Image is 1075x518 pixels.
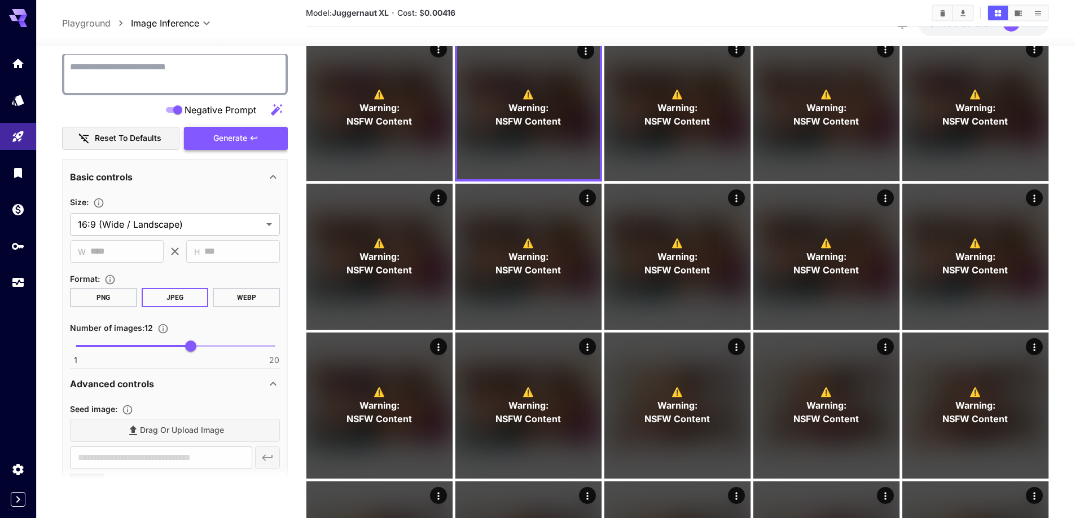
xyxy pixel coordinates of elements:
span: NSFW Content [495,412,561,426]
span: Warning: [508,399,549,412]
div: Actions [430,189,447,206]
button: Clear All [933,6,953,20]
span: $0.05 [929,19,954,28]
span: Warning: [806,399,846,412]
button: Upload a reference image to guide the result. This is needed for Image-to-Image or Inpainting. Su... [117,404,138,415]
span: W [78,245,86,258]
button: Specify how many images to generate in a single request. Each image generation will be charged se... [153,323,173,334]
span: Model: [306,8,389,17]
span: NSFW Content [644,412,710,426]
button: Download All [953,6,973,20]
span: NSFW Content [943,114,1008,128]
button: PNG [70,288,137,307]
div: Actions [430,41,447,57]
span: ⚠️ [970,236,981,250]
span: NSFW Content [794,263,859,277]
span: ⚠️ [970,87,981,101]
div: Actions [1026,338,1043,355]
span: ⚠️ [821,87,832,101]
div: Actions [877,189,894,206]
p: · [392,6,394,20]
span: ⚠️ [374,385,385,399]
span: Number of images : 12 [70,323,153,333]
span: Warning: [508,250,549,263]
span: Warning: [955,101,995,114]
button: WEBP [213,288,280,307]
span: Format : [70,274,100,284]
span: NSFW Content [644,114,710,128]
span: credits left [954,19,994,28]
div: Actions [1026,189,1043,206]
div: Actions [877,41,894,57]
span: ⚠️ [821,236,832,250]
span: Generate [213,131,247,145]
p: Advanced controls [70,377,154,391]
span: 16:9 (Wide / Landscape) [78,218,262,231]
button: Generate [184,127,288,150]
div: Actions [579,189,596,206]
span: NSFW Content [943,263,1008,277]
span: ⚠️ [374,87,385,101]
span: Seed image : [70,404,117,414]
div: Usage [11,276,25,290]
span: Warning: [359,250,400,263]
nav: breadcrumb [62,16,131,30]
div: Actions [728,487,745,504]
span: NSFW Content [495,114,561,128]
div: Actions [728,189,745,206]
div: Actions [577,42,594,59]
span: NSFW Content [495,263,561,277]
span: Warning: [657,399,697,412]
span: ⚠️ [821,385,832,399]
span: Warning: [955,250,995,263]
div: Actions [430,338,447,355]
b: Juggernaut XL [332,8,389,17]
div: Models [11,93,25,107]
div: Playground [11,130,25,144]
span: Size : [70,197,89,207]
div: Actions [1026,487,1043,504]
button: JPEG [142,288,209,307]
div: Show media in grid viewShow media in video viewShow media in list view [987,5,1049,21]
span: ⚠️ [672,87,683,101]
span: Warning: [955,399,995,412]
span: ⚠️ [523,236,534,250]
button: Show media in video view [1008,6,1028,20]
div: Actions [877,338,894,355]
div: Settings [11,462,25,476]
p: Basic controls [70,170,133,184]
span: Image Inference [131,16,199,30]
span: ⚠️ [672,385,683,399]
div: Home [11,56,25,70]
button: Expand sidebar [11,492,25,507]
span: Warning: [359,101,400,114]
span: Negative Prompt [185,103,256,117]
span: ⚠️ [374,236,385,250]
a: Playground [62,16,111,30]
span: NSFW Content [346,263,412,277]
span: ⚠️ [970,385,981,399]
span: NSFW Content [644,263,710,277]
div: Advanced controls [70,370,280,397]
button: Show media in list view [1028,6,1048,20]
span: Warning: [508,101,549,114]
div: Actions [877,487,894,504]
div: Actions [728,41,745,57]
button: Choose the file format for the output image. [100,274,120,285]
span: ⚠️ [672,236,683,250]
span: NSFW Content [794,114,859,128]
button: Show media in grid view [988,6,1008,20]
button: Reset to defaults [62,127,179,150]
span: NSFW Content [943,412,1008,426]
span: Cost: $ [397,8,455,17]
div: Clear AllDownload All [932,5,974,21]
span: ⚠️ [523,87,534,101]
div: API Keys [11,239,25,253]
div: Wallet [11,202,25,216]
div: Actions [728,338,745,355]
b: 0.00416 [424,8,455,17]
span: Warning: [657,101,697,114]
div: Actions [1026,41,1043,57]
